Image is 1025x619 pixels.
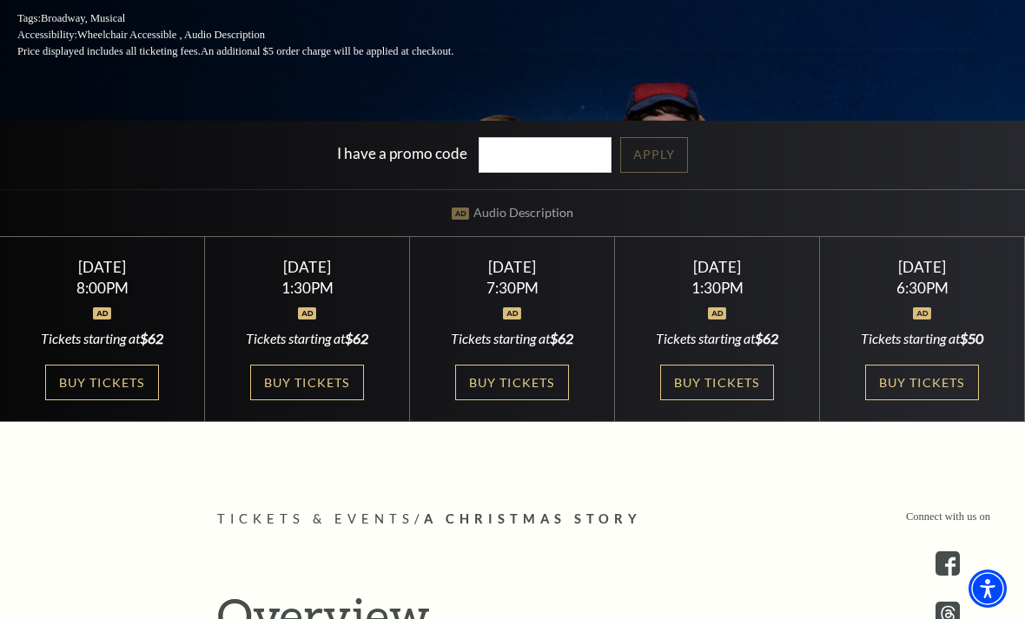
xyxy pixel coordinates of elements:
[636,258,799,276] div: [DATE]
[431,280,594,295] div: 7:30PM
[226,280,389,295] div: 1:30PM
[906,509,990,525] p: Connect with us on
[936,551,960,576] a: facebook - open in a new tab
[345,330,368,346] span: $62
[17,43,495,60] p: Price displayed includes all ticketing fees.
[960,330,983,346] span: $50
[21,329,184,348] div: Tickets starting at
[841,258,1004,276] div: [DATE]
[226,258,389,276] div: [DATE]
[201,45,453,57] span: An additional $5 order charge will be applied at checkout.
[969,570,1007,608] div: Accessibility Menu
[865,365,978,400] a: Buy Tickets
[45,365,158,400] a: Buy Tickets
[140,330,163,346] span: $62
[337,144,467,162] label: I have a promo code
[17,27,495,43] p: Accessibility:
[431,258,594,276] div: [DATE]
[841,280,1004,295] div: 6:30PM
[226,329,389,348] div: Tickets starting at
[17,10,495,27] p: Tags:
[217,509,808,530] p: /
[455,365,568,400] a: Buy Tickets
[431,329,594,348] div: Tickets starting at
[21,258,184,276] div: [DATE]
[755,330,778,346] span: $62
[636,329,799,348] div: Tickets starting at
[21,280,184,295] div: 8:00PM
[41,12,125,24] span: Broadway, Musical
[250,365,363,400] a: Buy Tickets
[424,511,642,526] span: A Christmas Story
[636,280,799,295] div: 1:30PM
[217,511,414,526] span: Tickets & Events
[660,365,773,400] a: Buy Tickets
[841,329,1004,348] div: Tickets starting at
[77,29,265,41] span: Wheelchair Accessible , Audio Description
[550,330,573,346] span: $62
